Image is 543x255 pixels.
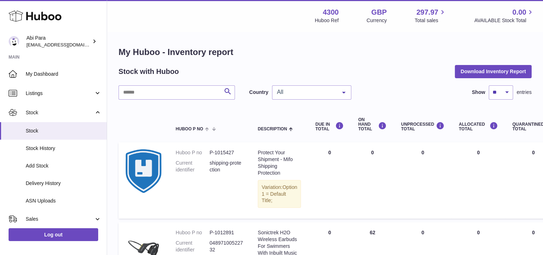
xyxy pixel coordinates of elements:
[315,122,344,131] div: DUE IN TOTAL
[119,46,532,58] h1: My Huboo - Inventory report
[176,149,210,156] dt: Huboo P no
[308,142,351,219] td: 0
[474,7,534,24] a: 0.00 AVAILABLE Stock Total
[358,117,387,132] div: ON HAND Total
[351,142,394,219] td: 0
[210,240,243,253] dd: 04897100522732
[26,180,101,187] span: Delivery History
[414,17,446,24] span: Total sales
[367,17,387,24] div: Currency
[258,127,287,131] span: Description
[176,127,203,131] span: Huboo P no
[26,145,101,152] span: Stock History
[126,149,161,192] img: product image
[9,228,98,241] a: Log out
[459,122,498,131] div: ALLOCATED Total
[517,89,532,96] span: entries
[414,7,446,24] a: 297.97 Total sales
[26,216,94,222] span: Sales
[26,42,105,47] span: [EMAIL_ADDRESS][DOMAIN_NAME]
[26,90,94,97] span: Listings
[275,89,337,96] span: All
[416,7,438,17] span: 297.97
[512,7,526,17] span: 0.00
[210,160,243,173] dd: shipping-protection
[26,71,101,77] span: My Dashboard
[26,197,101,204] span: ASN Uploads
[176,240,210,253] dt: Current identifier
[9,36,19,47] img: Abi@mifo.co.uk
[119,67,179,76] h2: Stock with Huboo
[315,17,339,24] div: Huboo Ref
[26,127,101,134] span: Stock
[532,230,535,235] span: 0
[26,35,91,48] div: Abi Para
[176,160,210,173] dt: Current identifier
[455,65,532,78] button: Download Inventory Report
[258,149,301,176] div: Protect Your Shipment - Mifo Shipping Protection
[258,180,301,208] div: Variation:
[371,7,387,17] strong: GBP
[323,7,339,17] strong: 4300
[394,142,452,219] td: 0
[249,89,268,96] label: Country
[474,17,534,24] span: AVAILABLE Stock Total
[26,109,94,116] span: Stock
[176,229,210,236] dt: Huboo P no
[262,184,297,204] span: Option 1 = Default Title;
[452,142,505,219] td: 0
[532,150,535,155] span: 0
[210,149,243,156] dd: P-1015427
[401,122,444,131] div: UNPROCESSED Total
[26,162,101,169] span: Add Stock
[210,229,243,236] dd: P-1012891
[472,89,485,96] label: Show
